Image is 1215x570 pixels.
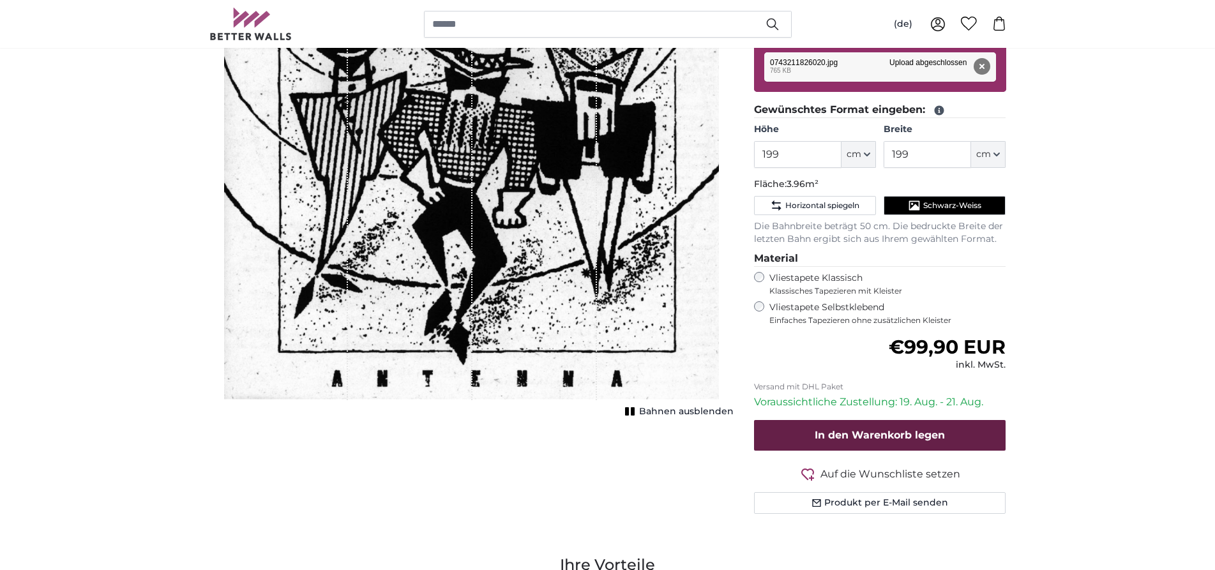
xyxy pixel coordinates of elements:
[820,467,960,482] span: Auf die Wunschliste setzen
[769,315,1006,326] span: Einfaches Tapezieren ohne zusätzlichen Kleister
[621,403,734,421] button: Bahnen ausblenden
[889,359,1006,371] div: inkl. MwSt.
[754,466,1006,482] button: Auf die Wunschliste setzen
[754,196,876,215] button: Horizontal spiegeln
[754,382,1006,392] p: Versand mit DHL Paket
[971,141,1006,168] button: cm
[769,286,995,296] span: Klassisches Tapezieren mit Kleister
[754,492,1006,514] button: Produkt per E-Mail senden
[847,148,861,161] span: cm
[754,420,1006,451] button: In den Warenkorb legen
[884,196,1006,215] button: Schwarz-Weiss
[754,102,1006,118] legend: Gewünschtes Format eingeben:
[639,405,734,418] span: Bahnen ausblenden
[884,13,923,36] button: (de)
[754,123,876,136] label: Höhe
[209,8,292,40] img: Betterwalls
[754,394,1006,410] p: Voraussichtliche Zustellung: 19. Aug. - 21. Aug.
[884,123,1006,136] label: Breite
[815,429,945,441] span: In den Warenkorb legen
[841,141,876,168] button: cm
[787,178,819,190] span: 3.96m²
[769,301,1006,326] label: Vliestapete Selbstklebend
[754,251,1006,267] legend: Material
[769,272,995,296] label: Vliestapete Klassisch
[754,178,1006,191] p: Fläche:
[754,220,1006,246] p: Die Bahnbreite beträgt 50 cm. Die bedruckte Breite der letzten Bahn ergibt sich aus Ihrem gewählt...
[976,148,991,161] span: cm
[785,200,859,211] span: Horizontal spiegeln
[889,335,1006,359] span: €99,90 EUR
[923,200,981,211] span: Schwarz-Weiss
